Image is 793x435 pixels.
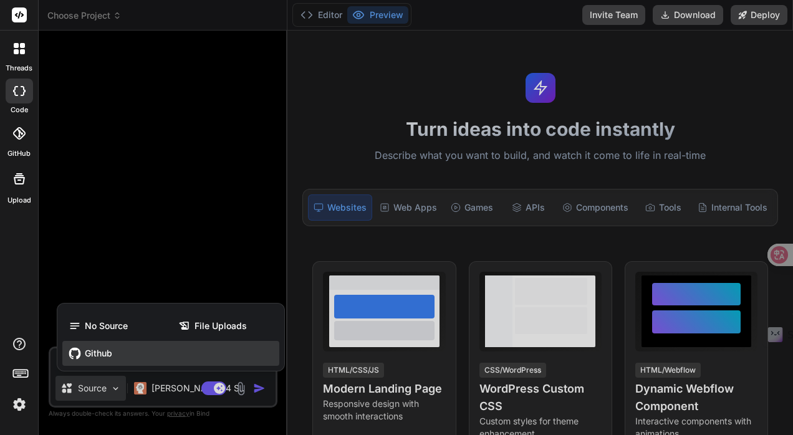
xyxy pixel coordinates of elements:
[11,105,28,115] label: code
[9,394,30,415] img: settings
[85,320,128,332] span: No Source
[195,320,247,332] span: File Uploads
[85,347,112,360] span: Github
[7,148,31,159] label: GitHub
[7,195,31,206] label: Upload
[6,63,32,74] label: threads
